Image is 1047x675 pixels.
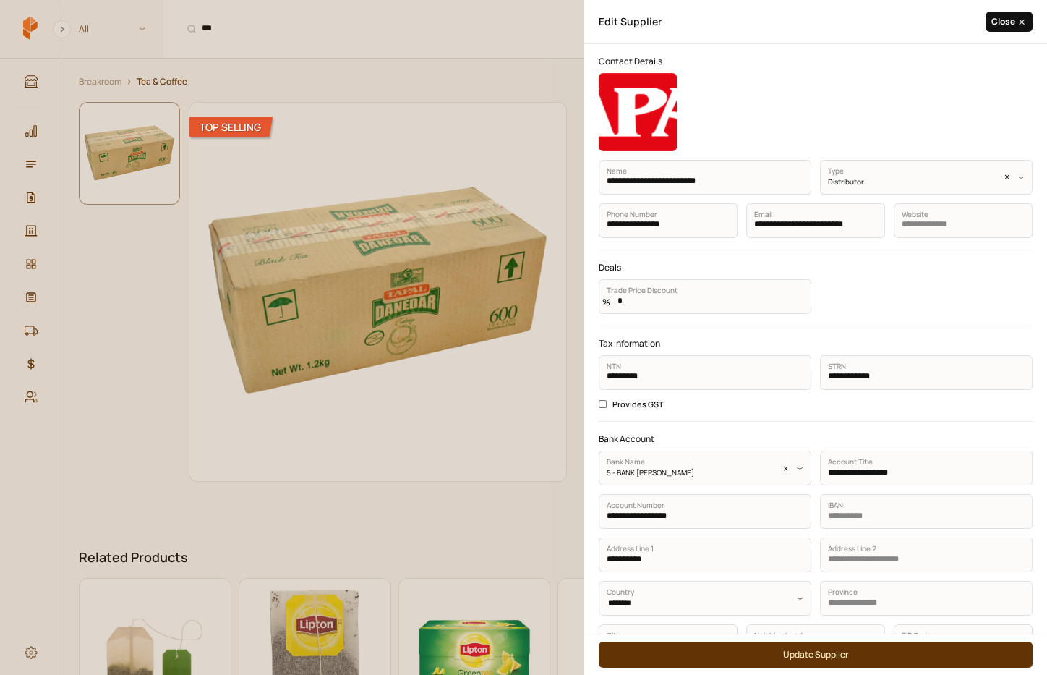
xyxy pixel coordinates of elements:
label: ZIP Code [902,630,931,640]
label: Provides GST [612,399,664,409]
button: Close [986,12,1033,32]
label: Trade Price Discount [607,285,678,295]
label: Account Title [828,457,873,467]
label: Address Line 2 [828,543,876,553]
label: Website [902,209,928,219]
label: NTN [607,361,621,371]
h3: Edit Supplier [599,14,662,29]
span: % [602,285,610,320]
label: Email [754,209,772,219]
label: STRN [828,361,846,371]
label: Bank Name [607,457,645,467]
label: Phone Number [607,209,657,219]
button: Update Supplier [599,642,1033,668]
label: Neighborhood [754,630,803,640]
label: City [607,630,620,640]
label: IBAN [828,500,843,510]
label: Account Number [607,500,664,510]
label: Country [607,587,634,597]
legend: Contact Details [599,56,662,67]
legend: Tax Information [599,338,660,349]
legend: Bank Account [599,433,654,445]
label: Type [828,166,844,176]
label: Address Line 1 [607,543,654,553]
legend: Deals [599,262,621,273]
label: Province [828,587,858,597]
label: Name [607,166,627,176]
